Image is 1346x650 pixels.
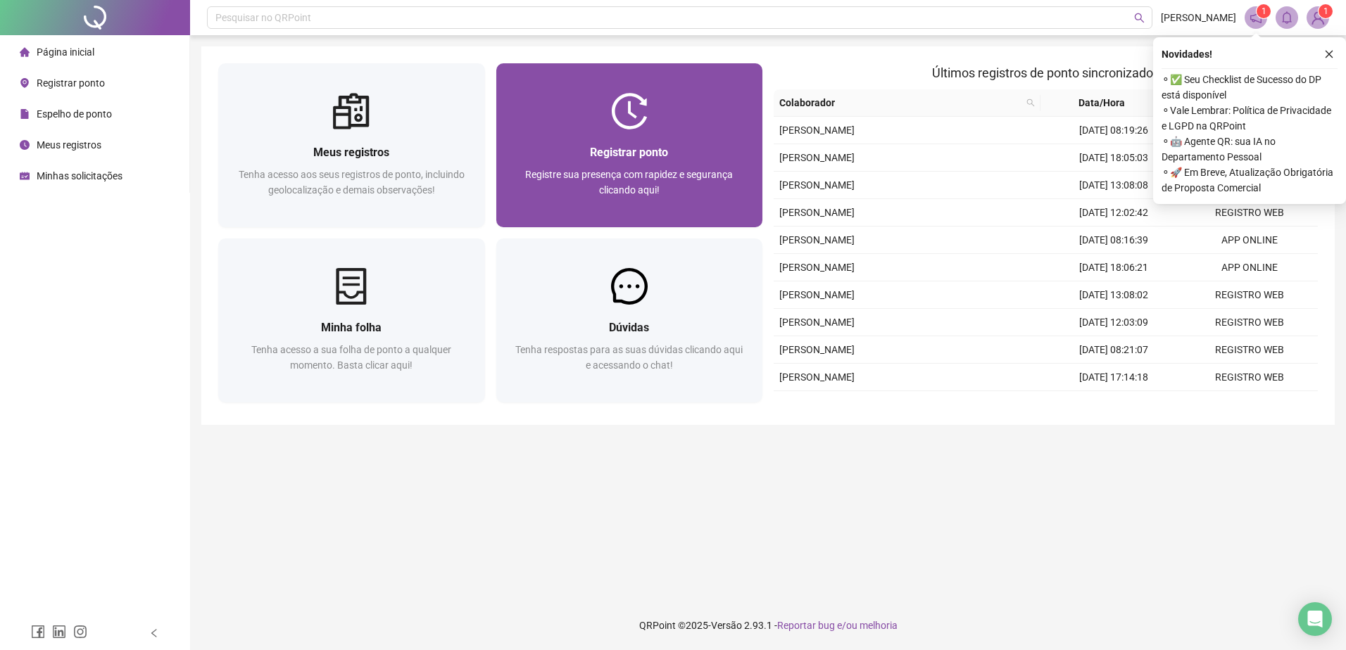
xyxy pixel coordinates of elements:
span: file [20,109,30,119]
td: REGISTRO WEB [1182,309,1318,336]
span: instagram [73,625,87,639]
span: search [1026,98,1035,107]
span: ⚬ ✅ Seu Checklist de Sucesso do DP está disponível [1162,72,1338,103]
span: [PERSON_NAME] [779,344,855,355]
span: Página inicial [37,46,94,58]
span: [PERSON_NAME] [779,207,855,218]
span: [PERSON_NAME] [779,152,855,163]
td: [DATE] 18:06:21 [1046,254,1182,281]
span: close [1324,49,1334,59]
td: REGISTRO WEB [1182,336,1318,364]
span: Tenha respostas para as suas dúvidas clicando aqui e acessando o chat! [515,344,743,371]
span: left [149,628,159,638]
td: [DATE] 12:02:42 [1046,199,1182,227]
span: [PERSON_NAME] [779,317,855,328]
span: Dúvidas [609,321,649,334]
span: ⚬ Vale Lembrar: Política de Privacidade e LGPD na QRPoint [1162,103,1338,134]
td: [DATE] 13:08:08 [1046,172,1182,199]
a: Meus registrosTenha acesso aos seus registros de ponto, incluindo geolocalização e demais observa... [218,63,485,227]
td: APP ONLINE [1182,227,1318,254]
footer: QRPoint © 2025 - 2.93.1 - [190,601,1346,650]
span: 1 [1323,6,1328,16]
a: Registrar pontoRegistre sua presença com rapidez e segurança clicando aqui! [496,63,763,227]
span: [PERSON_NAME] [779,262,855,273]
span: ⚬ 🤖 Agente QR: sua IA no Departamento Pessoal [1162,134,1338,165]
span: [PERSON_NAME] [779,179,855,191]
span: Data/Hora [1046,95,1157,110]
span: Espelho de ponto [37,108,112,120]
span: 1 [1262,6,1266,16]
sup: Atualize o seu contato no menu Meus Dados [1319,4,1333,18]
td: [DATE] 08:19:26 [1046,117,1182,144]
span: Registrar ponto [590,146,668,159]
td: APP ONLINE [1182,254,1318,281]
span: Tenha acesso aos seus registros de ponto, incluindo geolocalização e demais observações! [239,169,465,196]
td: REGISTRO WEB [1182,199,1318,227]
td: [DATE] 13:07:29 [1046,391,1182,419]
td: [DATE] 18:05:03 [1046,144,1182,172]
span: Tenha acesso a sua folha de ponto a qualquer momento. Basta clicar aqui! [251,344,451,371]
th: Data/Hora [1040,89,1174,117]
span: Minha folha [321,321,382,334]
span: [PERSON_NAME] [779,371,855,383]
span: Meus registros [313,146,389,159]
sup: 1 [1257,4,1271,18]
span: home [20,47,30,57]
td: [DATE] 08:16:39 [1046,227,1182,254]
td: [DATE] 12:03:09 [1046,309,1182,336]
span: search [1024,92,1038,113]
a: Minha folhaTenha acesso a sua folha de ponto a qualquer momento. Basta clicar aqui! [218,238,485,402]
td: REGISTRO WEB [1182,364,1318,391]
span: Colaborador [779,95,1021,110]
span: [PERSON_NAME] [1161,10,1236,25]
img: 90829 [1307,7,1328,28]
span: linkedin [52,625,66,639]
span: Versão [711,620,742,631]
span: [PERSON_NAME] [779,289,855,300]
span: schedule [20,171,30,181]
span: [PERSON_NAME] [779,234,855,246]
span: Novidades ! [1162,46,1212,62]
span: Últimos registros de ponto sincronizados [932,65,1159,80]
td: REGISTRO WEB [1182,281,1318,309]
span: facebook [31,625,45,639]
td: [DATE] 17:14:18 [1046,364,1182,391]
span: Registre sua presença com rapidez e segurança clicando aqui! [525,169,733,196]
a: DúvidasTenha respostas para as suas dúvidas clicando aqui e acessando o chat! [496,238,763,402]
span: Minhas solicitações [37,170,122,181]
span: ⚬ 🚀 Em Breve, Atualização Obrigatória de Proposta Comercial [1162,165,1338,196]
span: [PERSON_NAME] [779,125,855,136]
div: Open Intercom Messenger [1298,602,1332,636]
span: Reportar bug e/ou melhoria [777,620,898,631]
span: search [1134,13,1145,23]
span: Meus registros [37,139,101,151]
span: notification [1250,11,1262,24]
span: Registrar ponto [37,77,105,89]
td: [DATE] 08:21:07 [1046,336,1182,364]
span: bell [1281,11,1293,24]
span: clock-circle [20,140,30,150]
td: REGISTRO WEB [1182,391,1318,419]
span: environment [20,78,30,88]
td: [DATE] 13:08:02 [1046,281,1182,309]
